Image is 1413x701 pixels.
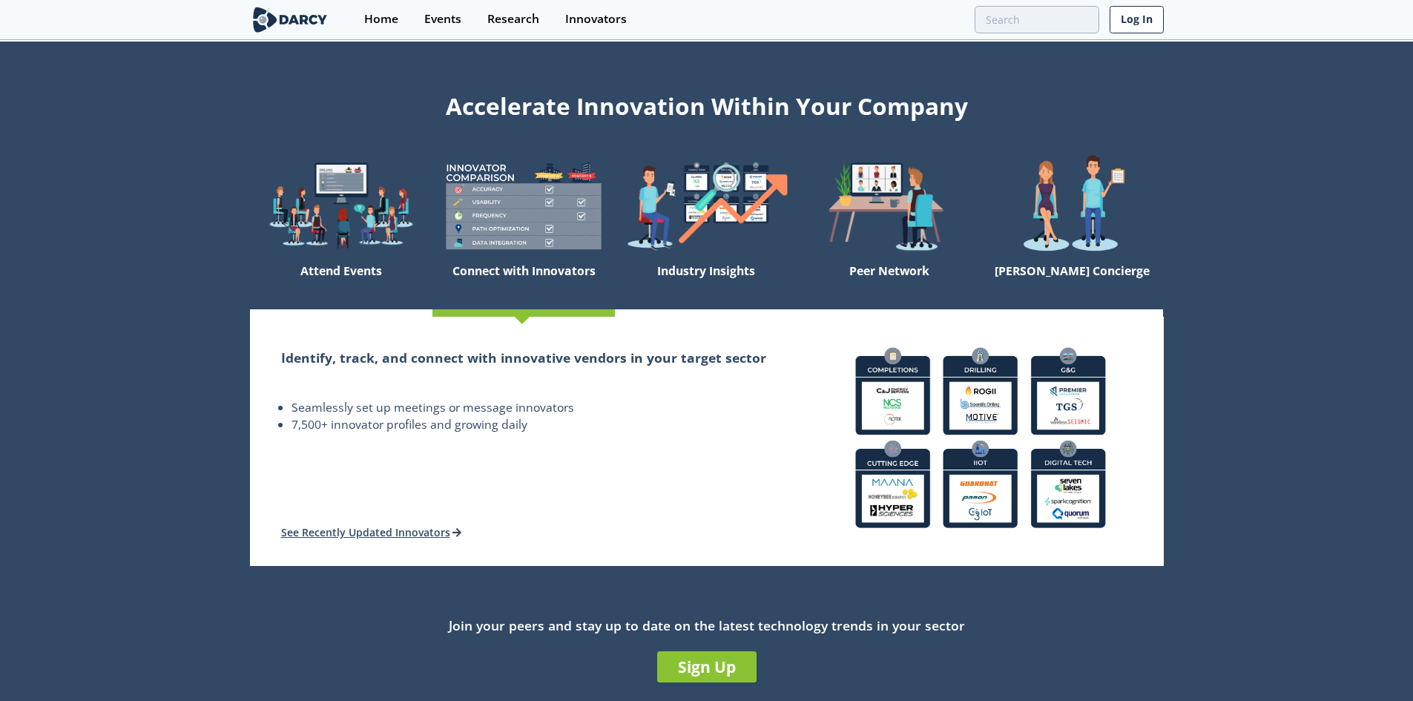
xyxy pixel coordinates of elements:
div: Home [364,13,398,25]
img: welcome-compare-1b687586299da8f117b7ac84fd957760.png [432,154,615,257]
a: Sign Up [657,651,757,682]
div: Industry Insights [615,257,797,309]
div: Peer Network [798,257,981,309]
img: welcome-find-a12191a34a96034fcac36f4ff4d37733.png [615,154,797,257]
a: Log In [1110,6,1164,33]
div: Attend Events [250,257,432,309]
div: Innovators [565,13,627,25]
div: Research [487,13,539,25]
img: welcome-attend-b816887fc24c32c29d1763c6e0ddb6e6.png [798,154,981,257]
li: Seamlessly set up meetings or message innovators [292,399,767,417]
img: logo-wide.svg [250,7,331,33]
div: [PERSON_NAME] Concierge [981,257,1163,309]
img: welcome-concierge-wide-20dccca83e9cbdbb601deee24fb8df72.png [981,154,1163,257]
img: connect-with-innovators-bd83fc158da14f96834d5193b73f77c6.png [843,335,1118,540]
div: Connect with Innovators [432,257,615,309]
li: 7,500+ innovator profiles and growing daily [292,416,767,434]
input: Advanced Search [975,6,1099,33]
div: Accelerate Innovation Within Your Company [250,83,1164,123]
a: See Recently Updated Innovators [281,525,462,539]
h2: Identify, track, and connect with innovative vendors in your target sector [281,348,767,367]
div: Events [424,13,461,25]
img: welcome-explore-560578ff38cea7c86bcfe544b5e45342.png [250,154,432,257]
